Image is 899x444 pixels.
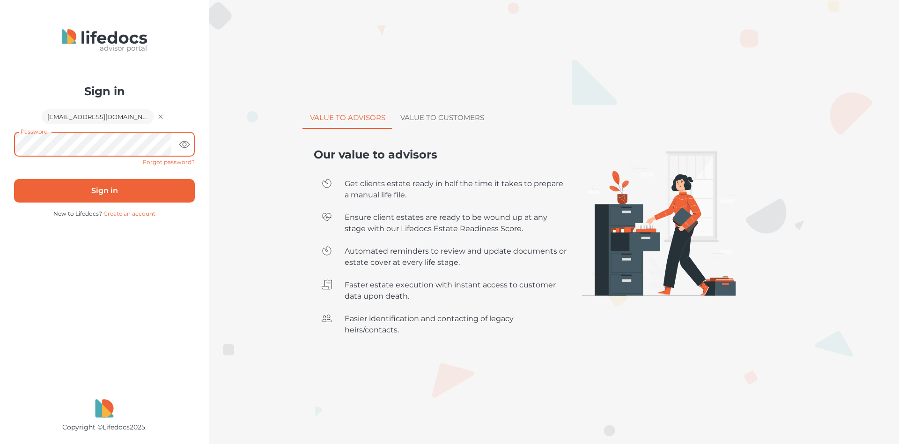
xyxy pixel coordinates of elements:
a: Create an account [103,210,155,217]
span: Get clients estate ready in half the time it takes to prepare a manual life file. [345,178,567,201]
div: advisor portal [51,45,147,52]
span: Ensure client estates are ready to be wound up at any stage with our Lifedocs Estate Readiness Sc... [345,212,567,234]
span: Automated reminders to review and update documents or estate cover at every life stage. [345,246,567,268]
span: [EMAIL_ADDRESS][DOMAIN_NAME] [42,113,154,121]
a: Forgot password? [143,158,195,166]
span: Easier identification and contacting of legacy heirs/contacts. [345,313,567,336]
div: advisors and customer value tabs [302,106,899,129]
p: New to Lifedocs? [14,210,195,218]
h3: Our value to advisors [314,148,575,161]
p: Copyright © Lifedocs 2025 . [62,421,147,433]
button: toggle password visibility [175,135,194,154]
span: Faster estate execution with instant access to customer data upon death. [345,279,567,302]
button: Value to advisors [302,106,393,129]
label: Password [21,128,48,135]
button: Sign in [14,179,195,203]
h3: Sign in [14,84,195,98]
button: Value to customers [393,106,492,129]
